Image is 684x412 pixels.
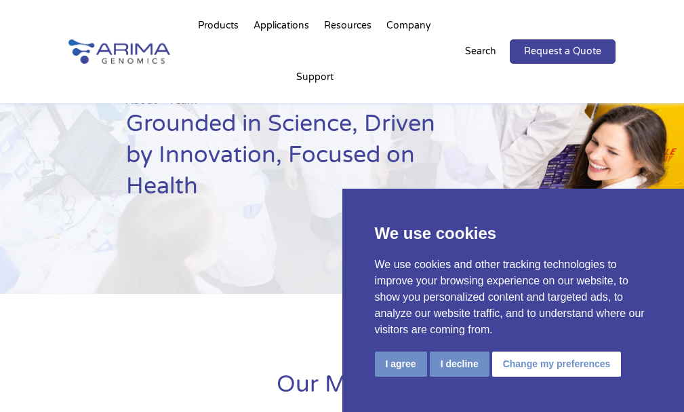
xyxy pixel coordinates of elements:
h1: Grounded in Science, Driven by Innovation, Focused on Health [126,109,436,212]
p: We use cookies [375,221,652,246]
p: Search [465,43,496,60]
button: I decline [430,352,489,377]
button: Change my preferences [492,352,622,377]
h1: Our Mission [68,369,616,411]
a: Request a Quote [510,39,616,64]
button: I agree [375,352,427,377]
img: Arima-Genomics-logo [68,39,170,64]
p: We use cookies and other tracking technologies to improve your browsing experience on our website... [375,257,652,338]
